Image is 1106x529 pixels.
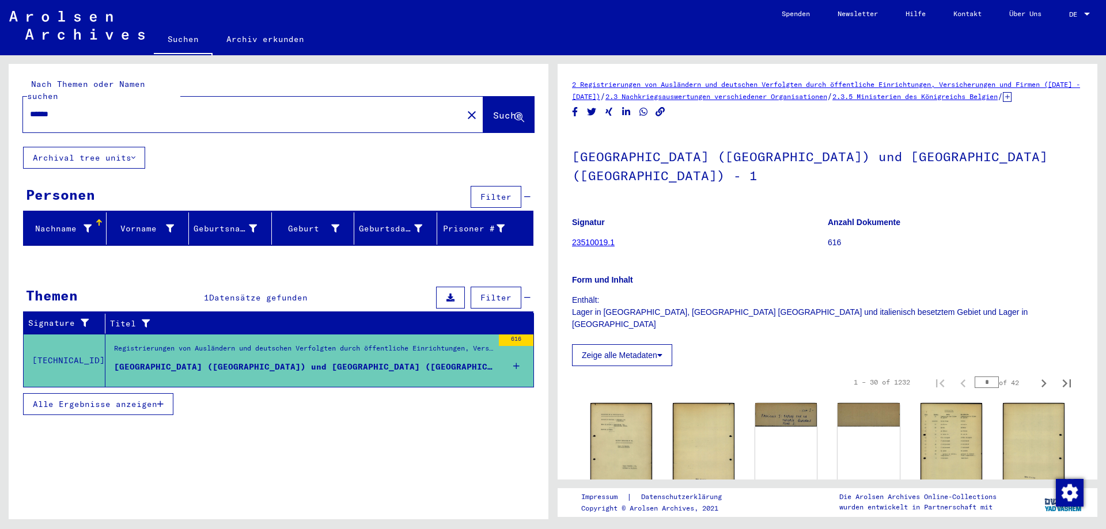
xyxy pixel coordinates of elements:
button: Next page [1032,371,1055,394]
div: Prisoner # [442,223,505,235]
div: | [581,491,736,503]
mat-header-cell: Vorname [107,212,190,245]
button: Archival tree units [23,147,145,169]
button: Zeige alle Metadaten [572,344,672,366]
div: Vorname [111,219,189,238]
div: Nachname [28,223,92,235]
button: Suche [483,97,534,132]
div: Personen [26,184,95,205]
div: Registrierungen von Ausländern und deutschen Verfolgten durch öffentliche Einrichtungen, Versiche... [114,343,493,359]
span: 1 [204,292,209,303]
mat-header-cell: Geburtsname [189,212,272,245]
p: Copyright © Arolsen Archives, 2021 [581,503,736,513]
mat-label: Nach Themen oder Namen suchen [27,79,145,101]
button: First page [929,371,952,394]
button: Filter [471,287,521,309]
mat-header-cell: Nachname [24,212,107,245]
div: Geburtsname [194,219,271,238]
mat-header-cell: Prisoner # [437,212,533,245]
td: [TECHNICAL_ID] [24,334,105,387]
div: Titel [110,318,511,330]
button: Alle Ergebnisse anzeigen [23,393,173,415]
img: 002.jpg [673,403,734,490]
a: Impressum [581,491,627,503]
h1: [GEOGRAPHIC_DATA] ([GEOGRAPHIC_DATA]) und [GEOGRAPHIC_DATA] ([GEOGRAPHIC_DATA]) - 1 [572,130,1083,200]
span: Filter [480,192,512,202]
img: 002.jpg [1003,403,1065,490]
div: Nachname [28,219,106,238]
p: 616 [828,237,1083,249]
div: Titel [110,314,522,333]
button: Last page [1055,371,1078,394]
img: 001.jpg [921,403,982,490]
p: Enthält: Lager in [GEOGRAPHIC_DATA], [GEOGRAPHIC_DATA] [GEOGRAPHIC_DATA] und italienisch besetzte... [572,294,1083,330]
button: Share on LinkedIn [620,105,632,119]
div: [GEOGRAPHIC_DATA] ([GEOGRAPHIC_DATA]) und [GEOGRAPHIC_DATA] ([GEOGRAPHIC_DATA]) - 1 [114,361,493,373]
div: Change consent [1055,478,1083,506]
span: / [827,91,832,101]
b: Anzahl Dokumente [828,218,900,227]
button: Copy link [654,105,666,119]
a: 2 Registrierungen von Ausländern und deutschen Verfolgten durch öffentliche Einrichtungen, Versic... [572,80,1080,101]
a: Archiv erkunden [213,25,318,53]
img: 002.jpg [838,403,899,427]
a: 2.3.5 Ministerien des Königreichs Belgien [832,92,998,101]
p: Die Arolsen Archives Online-Collections [839,492,997,502]
div: Prisoner # [442,219,520,238]
div: of 42 [975,377,1032,388]
button: Filter [471,186,521,208]
div: Geburtsdatum [359,219,437,238]
mat-header-cell: Geburtsdatum [354,212,437,245]
img: yv_logo.png [1042,488,1085,516]
img: Change consent [1056,479,1084,507]
button: Share on Twitter [586,105,598,119]
mat-icon: close [465,108,479,122]
a: 2.3 Nachkriegsauswertungen verschiedener Organisationen [605,92,827,101]
mat-header-cell: Geburt‏ [272,212,355,245]
div: 1 – 30 of 1232 [854,377,910,387]
button: Share on Facebook [569,105,581,119]
button: Share on WhatsApp [638,105,650,119]
div: 616 [499,334,533,346]
div: Geburtsdatum [359,223,422,235]
button: Previous page [952,371,975,394]
span: / [600,91,605,101]
button: Clear [460,103,483,126]
button: Share on Xing [603,105,615,119]
div: Signature [28,317,96,329]
div: Signature [28,314,108,333]
img: Arolsen_neg.svg [9,11,145,40]
div: Vorname [111,223,175,235]
img: 001.jpg [590,403,652,490]
span: Filter [480,292,512,303]
div: Geburtsname [194,223,257,235]
b: Form und Inhalt [572,275,633,284]
div: Geburt‏ [276,223,340,235]
p: wurden entwickelt in Partnerschaft mit [839,502,997,512]
span: / [998,91,1003,101]
div: Themen [26,285,78,306]
img: 001.jpg [755,403,817,427]
a: Datenschutzerklärung [632,491,736,503]
a: Suchen [154,25,213,55]
span: Datensätze gefunden [209,292,308,303]
b: Signatur [572,218,605,227]
mat-select-trigger: DE [1069,10,1077,18]
span: Alle Ergebnisse anzeigen [33,399,157,409]
a: 23510019.1 [572,238,615,247]
div: Geburt‏ [276,219,354,238]
span: Suche [493,109,522,121]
